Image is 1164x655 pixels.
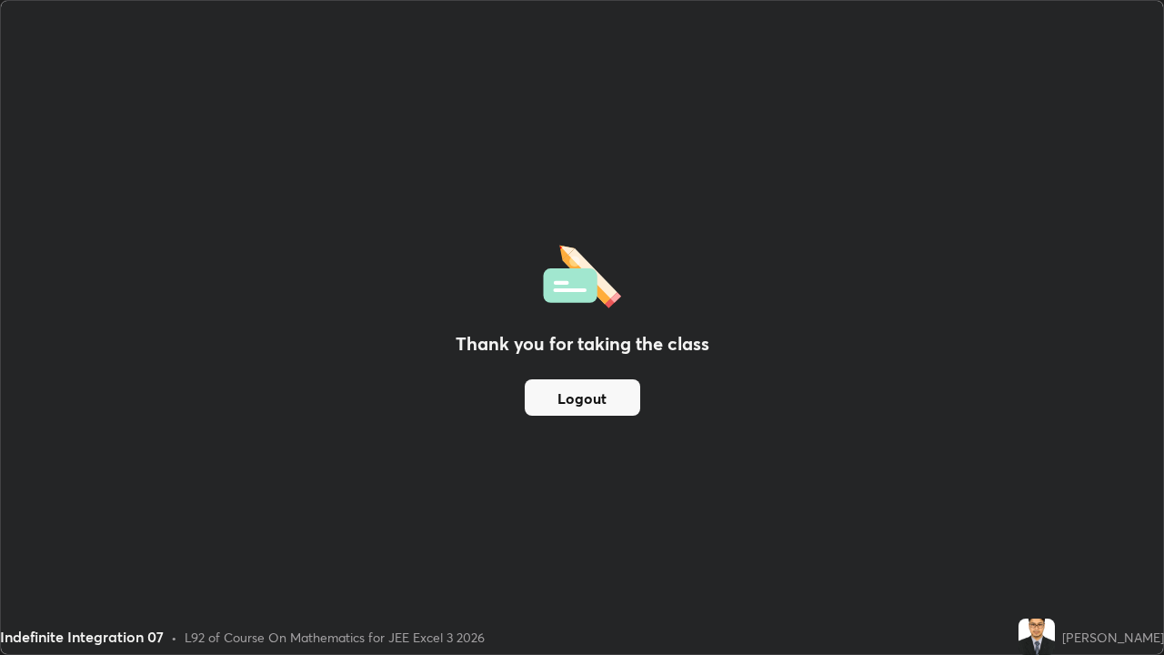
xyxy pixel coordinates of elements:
div: L92 of Course On Mathematics for JEE Excel 3 2026 [185,628,485,647]
div: • [171,628,177,647]
button: Logout [525,379,640,416]
h2: Thank you for taking the class [456,330,709,358]
img: 2745fe793a46406aaf557eabbaf1f1be.jpg [1018,619,1055,655]
div: [PERSON_NAME] [1062,628,1164,647]
img: offlineFeedback.1438e8b3.svg [543,239,621,308]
